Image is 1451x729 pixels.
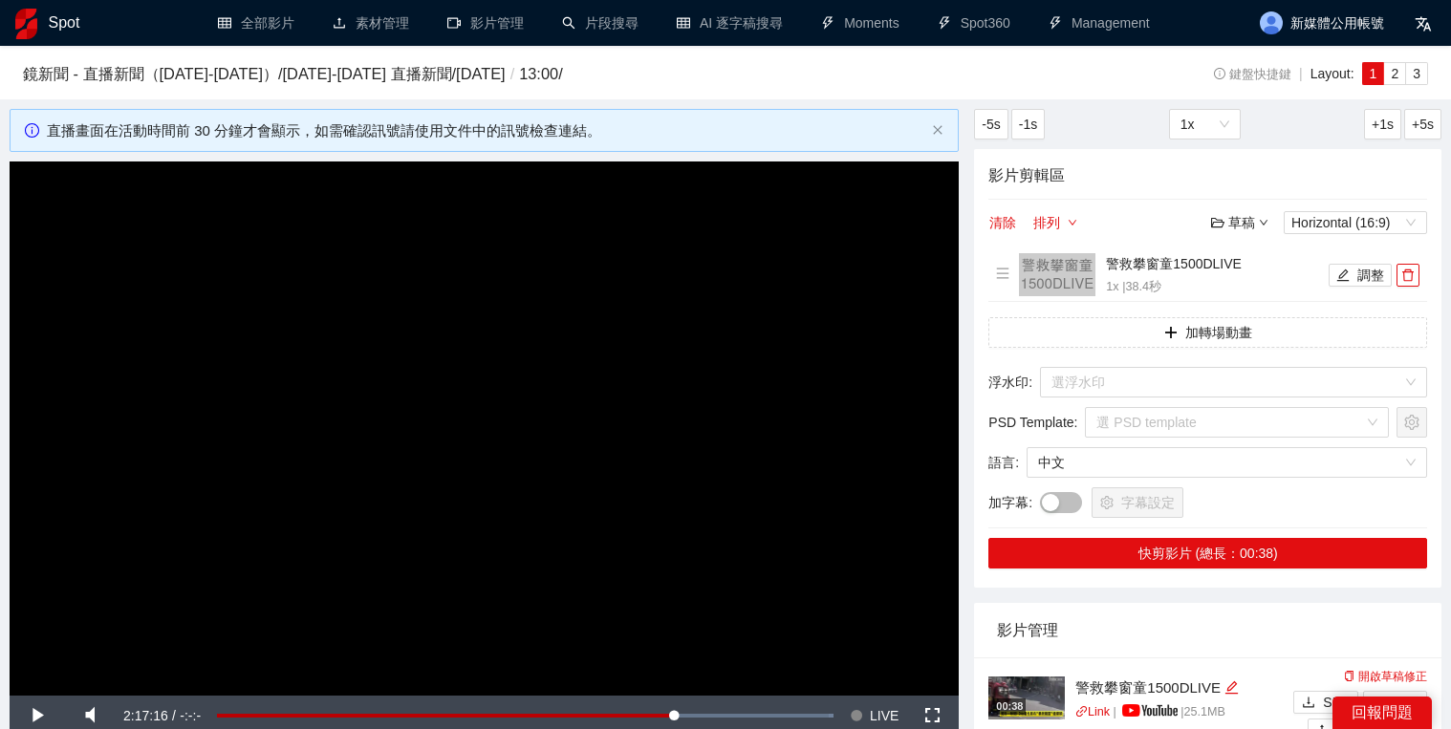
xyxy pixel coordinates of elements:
[1214,68,1291,81] span: 鍵盤快捷鍵
[988,538,1427,568] button: 快剪影片 (總長：00:38)
[1364,109,1401,139] button: +1s
[25,123,39,138] span: info-circle
[997,603,1419,657] div: 影片管理
[1412,114,1434,135] span: +5s
[1075,703,1289,722] p: | | 25.1 MB
[218,15,294,31] a: table全部影片
[1214,68,1226,80] span: info-circle
[180,708,201,723] span: -:-:-
[1329,264,1392,287] button: edit調整
[1224,676,1239,699] div: 編輯
[821,15,899,31] a: thunderboltMoments
[1106,278,1324,297] p: 1x | 38.4 秒
[562,15,639,31] a: search片段搜尋
[1299,66,1303,81] span: |
[677,15,783,31] a: tableAI 逐字稿搜尋
[932,124,943,136] span: close
[1413,66,1420,81] span: 3
[23,62,1113,87] h3: 鏡新聞 - 直播新聞（[DATE]-[DATE]） / [DATE]-[DATE] 直播新聞 / [DATE] 13:00 /
[1038,448,1416,477] span: 中文
[1211,212,1268,233] div: 草稿
[1122,704,1178,717] img: yt_logo_rgb_light.a676ea31.png
[47,119,924,142] div: 直播畫面在活動時間前 30 分鐘才會顯示，如需確認訊號請使用文件中的訊號檢查連結。
[506,65,520,82] span: /
[1164,326,1178,341] span: plus
[1259,218,1268,227] span: down
[1371,696,1384,711] span: download
[1032,211,1078,234] button: 排列down
[1092,487,1183,518] button: setting字幕設定
[1370,66,1377,81] span: 1
[1323,692,1350,713] span: SRT
[1224,680,1239,695] span: edit
[1293,691,1358,714] button: downloadSRT
[1332,697,1432,729] div: 回報問題
[123,708,168,723] span: 2:17:16
[1397,268,1419,282] span: delete
[1180,110,1229,139] span: 1x
[1049,15,1150,31] a: thunderboltManagement
[988,163,1427,187] h4: 影片剪輯區
[988,452,1019,473] span: 語言 :
[1011,109,1045,139] button: -1s
[1302,696,1315,711] span: download
[1211,216,1224,229] span: folder-open
[988,317,1427,348] button: plus加轉場動畫
[1068,218,1077,229] span: down
[974,109,1007,139] button: -5s
[333,15,409,31] a: upload素材管理
[1344,670,1427,683] a: 開啟草稿修正
[1363,691,1427,714] button: downloadMP4
[932,124,943,137] button: close
[1019,253,1095,296] img: 160x90.png
[172,708,176,723] span: /
[1397,264,1419,287] button: delete
[988,211,1017,234] button: 清除
[217,714,834,718] div: Progress Bar
[938,15,1010,31] a: thunderboltSpot360
[1075,705,1088,718] span: link
[1404,109,1441,139] button: +5s
[1372,114,1394,135] span: +1s
[1397,407,1427,438] button: setting
[1075,705,1110,718] a: linkLink
[1075,676,1289,699] div: 警救攀窗童1500DLIVE
[1392,692,1419,713] span: MP4
[1291,212,1419,233] span: Horizontal (16:9)
[1391,66,1398,81] span: 2
[1260,11,1283,34] img: avatar
[1106,253,1324,274] h4: 警救攀窗童1500DLIVE
[988,676,1065,719] img: 5112f51b-2329-4ac2-950a-8f75d6078c74.jpg
[1344,671,1355,682] span: copy
[988,372,1032,393] span: 浮水印 :
[996,267,1009,280] span: menu
[982,114,1000,135] span: -5s
[988,492,1032,513] span: 加字幕 :
[447,15,524,31] a: video-camera影片管理
[1336,268,1350,284] span: edit
[1019,114,1037,135] span: -1s
[10,161,959,696] div: Video Player
[1310,66,1354,81] span: Layout:
[15,9,37,39] img: logo
[988,412,1077,433] span: PSD Template :
[993,698,1026,715] div: 00:38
